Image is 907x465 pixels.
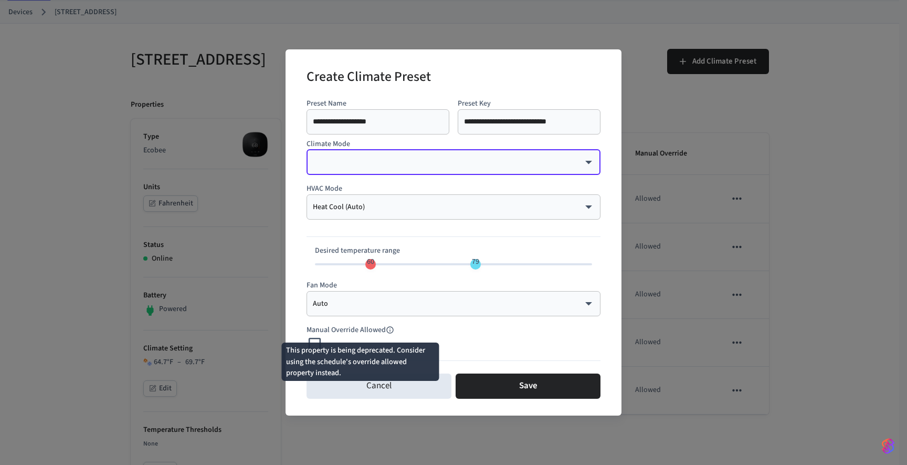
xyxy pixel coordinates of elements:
p: Climate Mode [307,139,600,150]
div: Heat Cool (Auto) [313,202,594,212]
p: Preset Key [458,98,600,109]
p: Preset Name [307,98,449,109]
h2: Create Climate Preset [307,62,431,94]
button: Cancel [307,374,451,399]
span: 60 [367,256,374,267]
p: Fan Mode [307,280,600,291]
div: This property is being deprecated. Consider using the schedule's override allowed property instead. [282,343,439,381]
button: Save [456,374,600,399]
p: Desired temperature range [315,245,592,256]
span: 79 [472,256,479,267]
span: This property is being deprecated. Consider using the schedule's override allowed property instead. [307,325,415,335]
p: HVAC Mode [307,183,600,194]
div: Auto [313,298,594,309]
img: SeamLogoGradient.69752ec5.svg [882,438,894,454]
